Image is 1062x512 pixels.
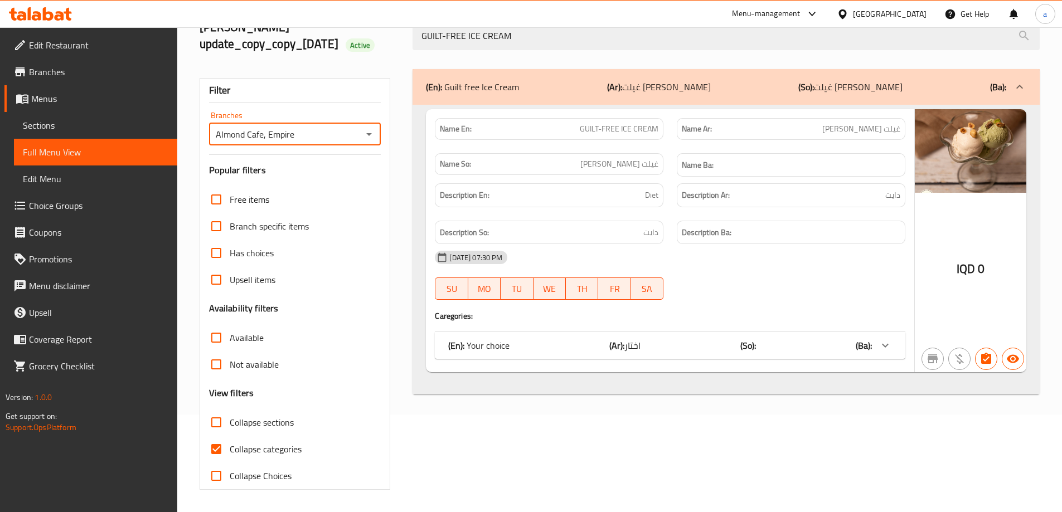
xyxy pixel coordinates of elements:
span: Not available [230,358,279,371]
button: SA [631,277,663,300]
a: Promotions [4,246,177,272]
strong: Name Ba: [682,158,714,172]
strong: Name Ar: [682,123,712,135]
div: (En): Guilt free Ice Cream(Ar):غيلت [PERSON_NAME](So):غيلت [PERSON_NAME](Ba): [413,105,1040,394]
button: TU [501,277,533,300]
span: Grocery Checklist [29,359,168,373]
p: Guilt free Ice Cream [426,80,519,94]
button: SU [435,277,468,300]
a: Menu disclaimer [4,272,177,299]
strong: Description Ba: [682,226,731,240]
input: search [413,22,1040,50]
h3: View filters [209,387,254,399]
b: (So): [798,79,814,95]
div: Active [346,38,375,52]
span: GUILT-FREE ICE CREAM [580,123,658,135]
span: Menu disclaimer [29,279,168,292]
strong: Name So: [440,158,471,170]
span: Coverage Report [29,333,168,346]
h3: Availability filters [209,302,279,315]
span: غيلت [PERSON_NAME] [580,158,658,170]
span: دايت [885,188,900,202]
strong: Name En: [440,123,472,135]
b: (En): [426,79,442,95]
button: Has choices [975,348,997,370]
img: mmw_638908830288666858 [915,109,1026,193]
span: Coupons [29,226,168,239]
h4: Caregories: [435,310,905,321]
div: Menu-management [732,7,801,21]
p: غيلت [PERSON_NAME] [798,80,903,94]
a: Menus [4,85,177,112]
span: Collapse sections [230,416,294,429]
div: Filter [209,79,381,103]
span: غيلت [PERSON_NAME] [822,123,900,135]
a: Edit Menu [14,165,177,192]
span: [DATE] 07:30 PM [445,252,507,263]
b: (So): [740,337,756,354]
button: MO [468,277,501,300]
span: اختار [624,337,641,354]
span: MO [473,281,496,297]
span: WE [538,281,561,297]
span: Diet [645,188,658,202]
span: SU [440,281,463,297]
span: IQD [957,258,975,280]
p: Your choice [448,339,510,352]
button: FR [598,277,631,300]
b: (Ba): [990,79,1006,95]
span: Menus [31,92,168,105]
a: Upsell [4,299,177,326]
span: Get support on: [6,409,57,423]
span: دايت [643,226,658,240]
span: Promotions [29,252,168,266]
strong: Description Ar: [682,188,730,202]
strong: Description En: [440,188,489,202]
b: (Ar): [609,337,624,354]
span: Version: [6,390,33,404]
span: Branch specific items [230,220,309,233]
div: (En): Your choice(Ar):اختار(So):(Ba): [435,332,905,359]
span: 0 [978,258,985,280]
a: Full Menu View [14,139,177,165]
button: WE [534,277,566,300]
b: (Ba): [856,337,872,354]
h2: [PERSON_NAME] update_copy_copy_[DATE] [200,19,400,52]
a: Choice Groups [4,192,177,219]
span: Edit Menu [23,172,168,186]
a: Grocery Checklist [4,353,177,379]
button: Not branch specific item [922,348,944,370]
span: Has choices [230,246,274,260]
b: (En): [448,337,464,354]
span: Choice Groups [29,199,168,212]
span: Available [230,331,264,344]
span: Collapse Choices [230,469,292,482]
a: Branches [4,58,177,85]
span: TU [505,281,528,297]
div: (En): Guilt free Ice Cream(Ar):غيلت [PERSON_NAME](So):غيلت [PERSON_NAME](Ba): [413,69,1040,105]
span: FR [603,281,626,297]
span: Full Menu View [23,145,168,159]
a: Support.OpsPlatform [6,420,76,435]
b: (Ar): [607,79,622,95]
span: Sections [23,119,168,132]
span: Active [346,40,375,51]
a: Coupons [4,219,177,246]
strong: Description So: [440,226,489,240]
span: Edit Restaurant [29,38,168,52]
button: Open [361,126,377,142]
span: SA [636,281,659,297]
span: Collapse categories [230,442,302,456]
h3: Popular filters [209,164,381,177]
a: Sections [14,112,177,139]
span: Upsell [29,306,168,319]
span: a [1043,8,1047,20]
div: [GEOGRAPHIC_DATA] [853,8,927,20]
button: Purchased item [948,348,971,370]
span: 1.0.0 [35,390,52,404]
button: Available [1002,348,1024,370]
span: Branches [29,65,168,79]
a: Edit Restaurant [4,32,177,58]
span: Free items [230,193,269,206]
span: TH [570,281,594,297]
